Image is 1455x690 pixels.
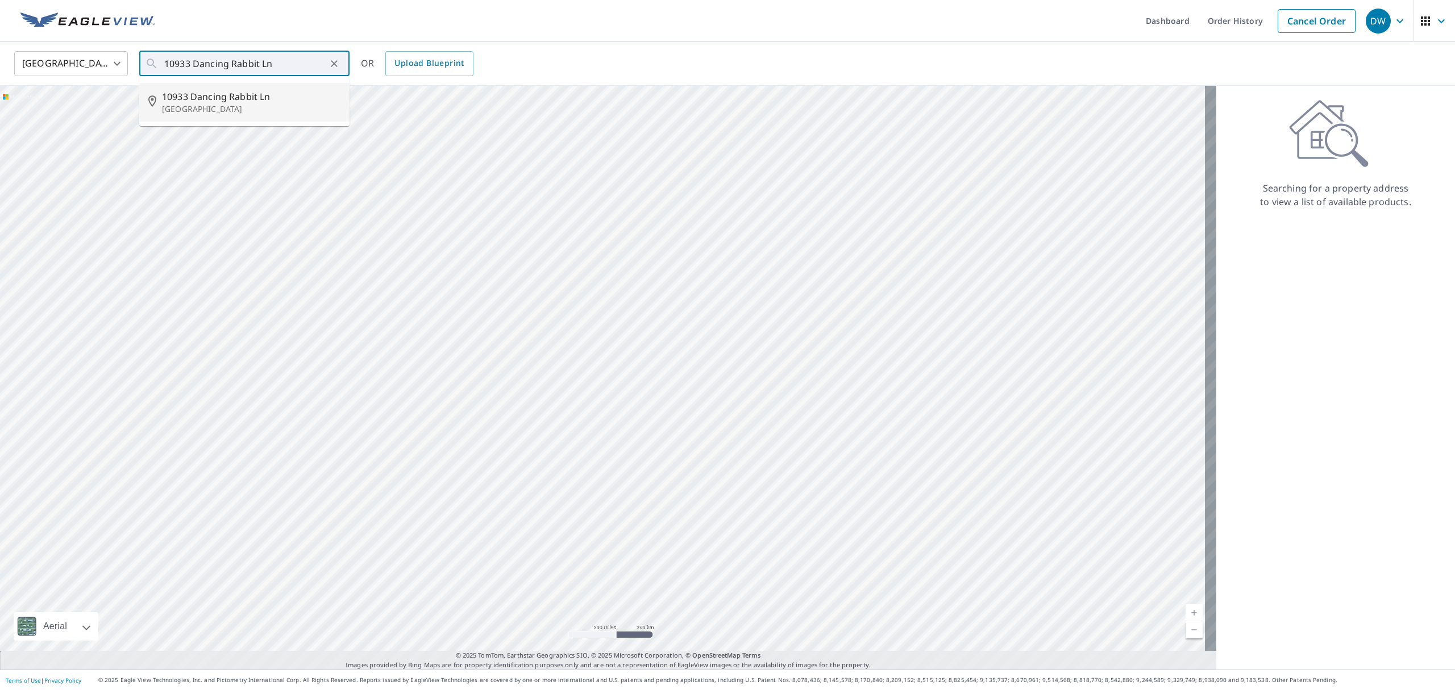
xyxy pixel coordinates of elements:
[44,676,81,684] a: Privacy Policy
[164,48,326,80] input: Search by address or latitude-longitude
[326,56,342,72] button: Clear
[692,651,740,659] a: OpenStreetMap
[1278,9,1356,33] a: Cancel Order
[1186,621,1203,638] a: Current Level 5, Zoom Out
[14,48,128,80] div: [GEOGRAPHIC_DATA]
[14,612,98,641] div: Aerial
[742,651,761,659] a: Terms
[98,676,1449,684] p: © 2025 Eagle View Technologies, Inc. and Pictometry International Corp. All Rights Reserved. Repo...
[456,651,761,660] span: © 2025 TomTom, Earthstar Geographics SIO, © 2025 Microsoft Corporation, ©
[1259,181,1412,209] p: Searching for a property address to view a list of available products.
[20,13,155,30] img: EV Logo
[1186,604,1203,621] a: Current Level 5, Zoom In
[162,90,340,103] span: 10933 Dancing Rabbit Ln
[162,103,340,115] p: [GEOGRAPHIC_DATA]
[361,51,473,76] div: OR
[394,56,464,70] span: Upload Blueprint
[385,51,473,76] a: Upload Blueprint
[1366,9,1391,34] div: DW
[6,676,41,684] a: Terms of Use
[6,677,81,684] p: |
[40,612,70,641] div: Aerial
